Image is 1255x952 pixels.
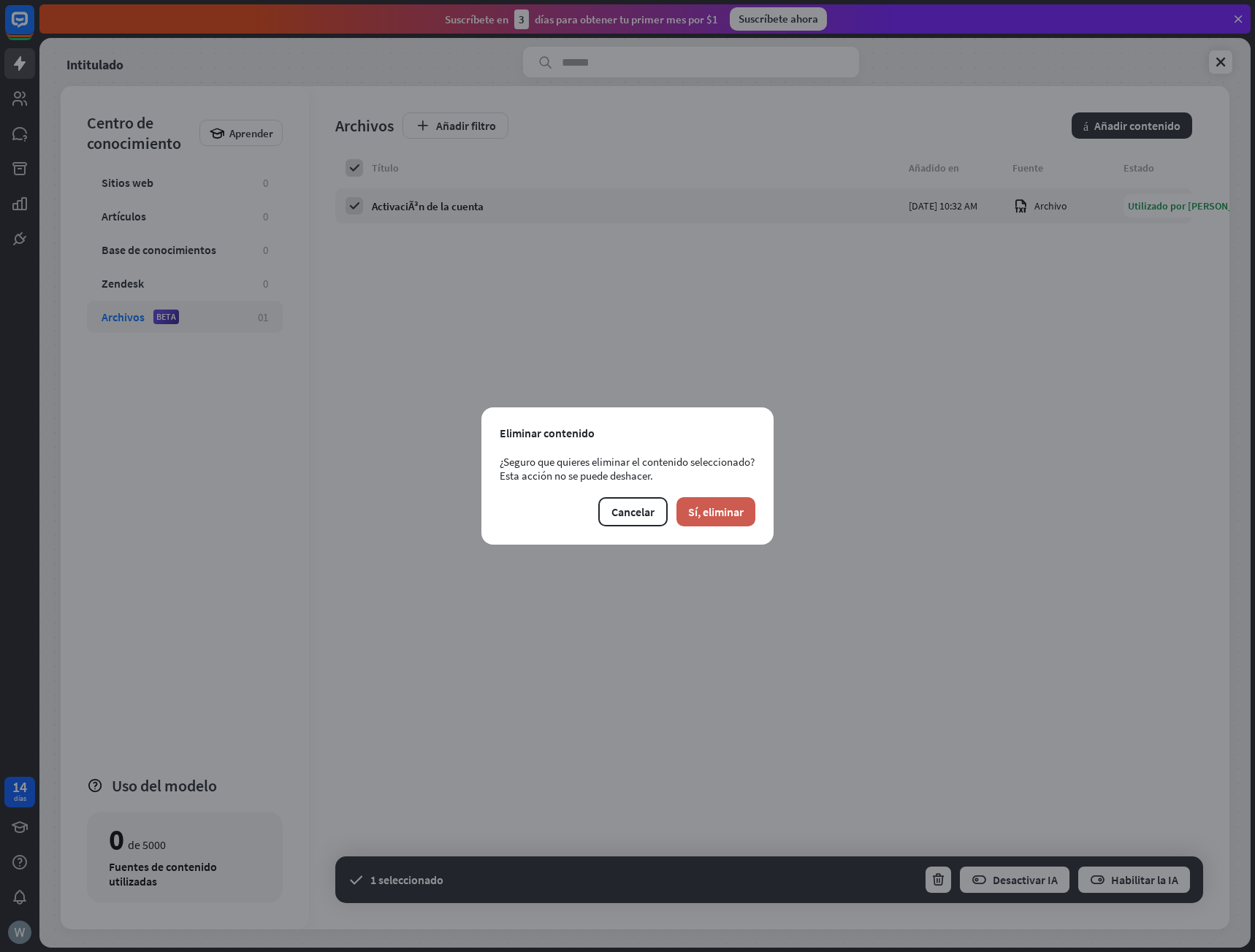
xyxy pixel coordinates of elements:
[500,455,755,483] font: ¿Seguro que quieres eliminar el contenido seleccionado? Esta acción no se puede deshacer.
[598,497,668,526] button: Cancelar
[688,504,744,519] font: Sí, eliminar
[611,504,655,519] font: Cancelar
[500,426,595,440] font: Eliminar contenido
[12,6,56,50] button: Abrir el widget de chat LiveChat
[676,497,755,526] button: Sí, eliminar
